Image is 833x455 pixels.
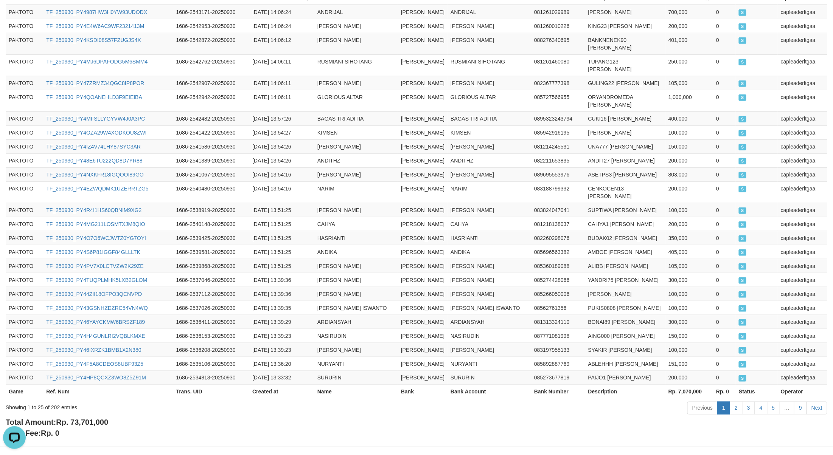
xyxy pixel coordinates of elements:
[585,231,665,245] td: BUDAK02 [PERSON_NAME]
[717,402,730,415] a: 1
[713,5,736,19] td: 0
[46,144,141,150] a: TF_250930_PY4IZ4V74LHY87SYC3AR
[314,5,398,19] td: ANDRIJAL
[665,329,713,343] td: 150,000
[585,259,665,273] td: ALIBB [PERSON_NAME]
[46,235,146,241] a: TF_250930_PY4O7O6WCJWTZ0YG7OYI
[665,273,713,287] td: 300,000
[739,235,746,242] span: SUCCESS
[778,245,827,259] td: capleaderltgaa
[46,172,144,178] a: TF_250930_PY4NXKFR18IGQOOI89GO
[531,76,585,90] td: 082367777398
[249,153,314,167] td: [DATE] 13:54:26
[739,23,746,30] span: SUCCESS
[6,273,43,287] td: PAKTOTO
[398,329,448,343] td: [PERSON_NAME]
[713,139,736,153] td: 0
[585,5,665,19] td: [PERSON_NAME]
[46,277,147,283] a: TF_250930_PY4TUQPLMHK5LXB2GLOM
[314,111,398,125] td: BAGAS TRI ADITIA
[448,90,531,111] td: GLORIOUS ALTAR
[6,203,43,217] td: PAKTOTO
[713,181,736,203] td: 0
[46,37,141,43] a: TF_250930_PY4KSDI08S57FZUGJS4X
[6,301,43,315] td: PAKTOTO
[665,153,713,167] td: 200,000
[739,263,746,270] span: SUCCESS
[46,291,142,297] a: TF_250930_PY44ZII18OFPO3QCNVPD
[585,111,665,125] td: CUKI16 [PERSON_NAME]
[46,305,148,311] a: TF_250930_PY43GSNHZDZRC54VN4WQ
[665,33,713,54] td: 401,000
[739,186,746,192] span: SUCCESS
[249,76,314,90] td: [DATE] 14:06:11
[585,90,665,111] td: ORYANDROMEDA [PERSON_NAME]
[173,203,250,217] td: 1686-2538919-20250930
[249,203,314,217] td: [DATE] 13:51:25
[398,245,448,259] td: [PERSON_NAME]
[314,315,398,329] td: ARDIANSYAH
[249,125,314,139] td: [DATE] 13:54:27
[6,329,43,343] td: PAKTOTO
[742,402,755,415] a: 3
[46,116,145,122] a: TF_250930_PY4MFSLLYGYVW4J0A3PC
[779,402,794,415] a: …
[6,181,43,203] td: PAKTOTO
[665,5,713,19] td: 700,000
[46,94,142,100] a: TF_250930_PY4QOANEHLD3F9EIEIBA
[173,111,250,125] td: 1686-2542482-20250930
[249,111,314,125] td: [DATE] 13:57:26
[448,5,531,19] td: ANDRIJAL
[249,217,314,231] td: [DATE] 13:51:25
[778,139,827,153] td: capleaderltgaa
[778,217,827,231] td: capleaderltgaa
[730,402,743,415] a: 2
[739,59,746,65] span: SUCCESS
[585,287,665,301] td: [PERSON_NAME]
[739,172,746,178] span: SUCCESS
[585,19,665,33] td: KING23 [PERSON_NAME]
[398,139,448,153] td: [PERSON_NAME]
[398,287,448,301] td: [PERSON_NAME]
[531,203,585,217] td: 083824047041
[249,259,314,273] td: [DATE] 13:51:25
[6,90,43,111] td: PAKTOTO
[398,90,448,111] td: [PERSON_NAME]
[6,231,43,245] td: PAKTOTO
[531,90,585,111] td: 085727566955
[739,207,746,214] span: SUCCESS
[173,287,250,301] td: 1686-2537112-20250930
[585,203,665,217] td: SUPTIWA [PERSON_NAME]
[314,273,398,287] td: [PERSON_NAME]
[585,217,665,231] td: CAHYA1 [PERSON_NAME]
[778,33,827,54] td: capleaderltgaa
[778,181,827,203] td: capleaderltgaa
[585,153,665,167] td: ANDIT27 [PERSON_NAME]
[713,125,736,139] td: 0
[249,54,314,76] td: [DATE] 14:06:11
[665,203,713,217] td: 100,000
[6,217,43,231] td: PAKTOTO
[665,54,713,76] td: 250,000
[531,111,585,125] td: 0895323243794
[713,315,736,329] td: 0
[531,19,585,33] td: 081260010226
[739,94,746,101] span: SUCCESS
[665,231,713,245] td: 350,000
[314,329,398,343] td: NASIRUDIN
[173,5,250,19] td: 1686-2543171-20250930
[778,273,827,287] td: capleaderltgaa
[314,54,398,76] td: RUSMIANI SIHOTANG
[6,125,43,139] td: PAKTOTO
[713,33,736,54] td: 0
[6,5,43,19] td: PAKTOTO
[778,203,827,217] td: capleaderltgaa
[665,315,713,329] td: 300,000
[173,245,250,259] td: 1686-2539581-20250930
[778,5,827,19] td: capleaderltgaa
[314,19,398,33] td: [PERSON_NAME]
[398,54,448,76] td: [PERSON_NAME]
[249,329,314,343] td: [DATE] 13:39:23
[739,144,746,150] span: SUCCESS
[767,402,780,415] a: 5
